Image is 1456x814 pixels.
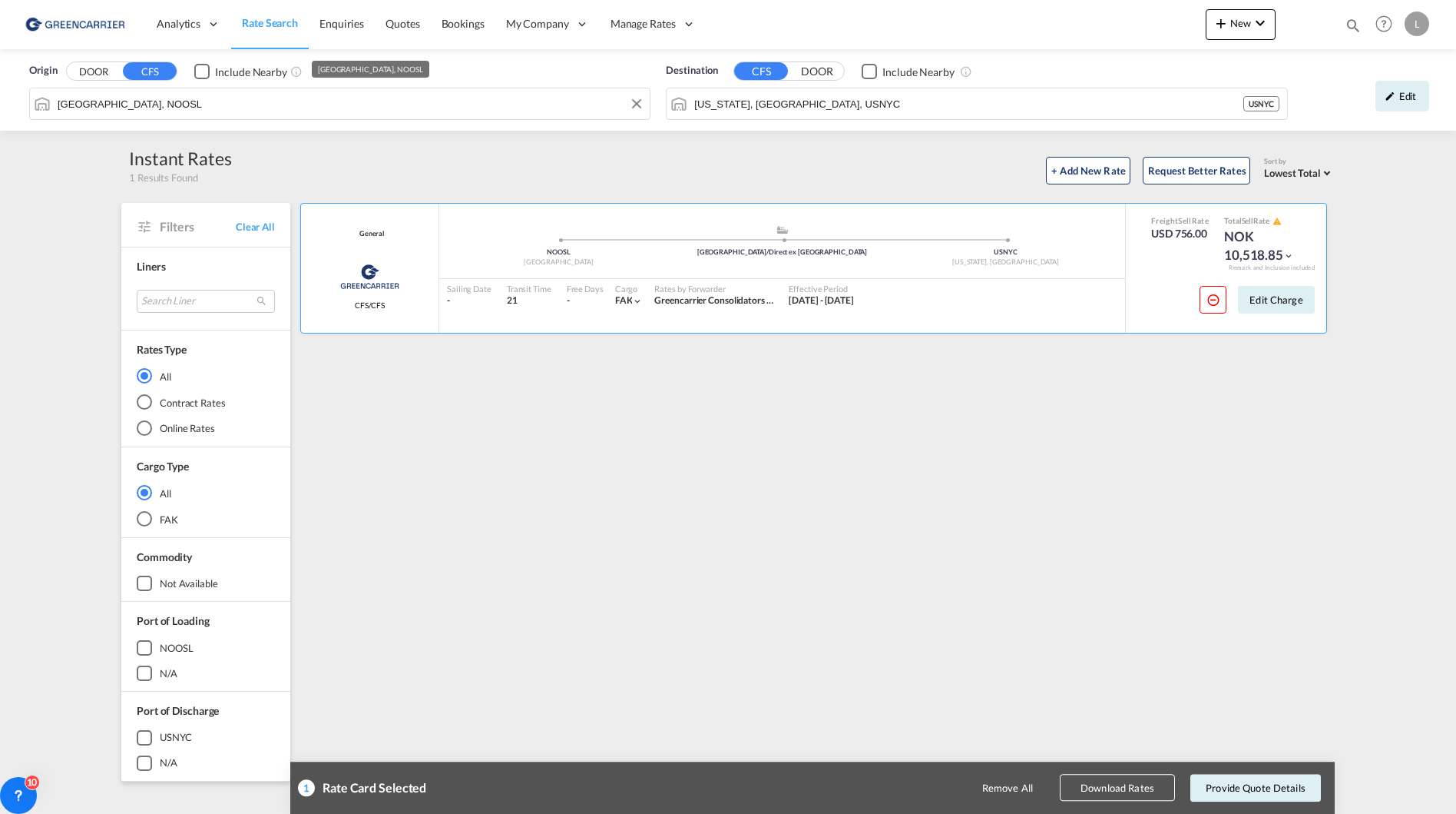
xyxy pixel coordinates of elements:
div: icon-magnify [1345,17,1362,40]
span: Liners [137,260,165,273]
span: Sell [1178,216,1191,225]
span: Rate Search [242,16,298,29]
span: Port of Loading [137,614,210,627]
md-icon: icon-magnify [1345,17,1362,34]
div: - [447,294,491,307]
div: icon-pencilEdit [1375,81,1429,111]
md-icon: icon-alert [1272,217,1282,226]
span: 1 Results Found [129,171,198,184]
div: [GEOGRAPHIC_DATA], NOOSL [318,61,423,78]
button: icon-alert [1271,215,1282,227]
span: Greencarrier Consolidators ([GEOGRAPHIC_DATA]) [654,294,867,306]
div: N/A [160,666,177,680]
md-checkbox: Checkbox No Ink [194,63,287,79]
img: e39c37208afe11efa9cb1d7a6ea7d6f5.png [23,7,127,42]
div: NOK 10,518.85 [1224,228,1301,264]
span: Filters [160,218,236,235]
button: Remove All [969,775,1046,802]
span: Clear All [236,220,275,234]
div: NOOSL [160,641,194,655]
button: Download Rates [1060,775,1175,802]
div: Remark and Inclusion included [1217,264,1326,272]
md-input-container: New York, NY, USNYC [667,88,1286,119]
span: Sell [1242,216,1254,225]
md-radio-button: Contract Rates [137,394,275,410]
md-icon: icon-chevron-down [1283,251,1294,261]
div: Transit Time [507,283,551,294]
md-radio-button: All [137,368,275,384]
md-select: Select: Lowest Total [1264,163,1335,181]
md-icon: icon-plus 400-fg [1212,14,1230,32]
div: L [1405,12,1429,36]
md-checkbox: N/A [137,666,275,681]
div: Instant Rates [129,146,232,171]
div: USNYC [1243,96,1279,111]
md-icon: Unchecked: Ignores neighbouring ports when fetching rates.Checked : Includes neighbouring ports w... [290,65,303,78]
div: USNYC [894,248,1117,257]
md-icon: assets/icons/custom/ship-fill.svg [773,226,792,234]
span: Enquiries [319,17,364,30]
button: DOOR [790,63,844,81]
button: icon-plus 400-fgNewicon-chevron-down [1206,9,1276,40]
span: CFS/CFS [355,300,385,311]
div: USNYC [160,730,192,744]
div: Include Nearby [882,65,955,80]
div: Help [1371,11,1405,38]
div: 21 [507,294,551,307]
button: icon-minus-circle-outline [1200,286,1226,314]
div: Freight Rate [1151,215,1209,226]
md-icon: icon-pencil [1385,91,1395,101]
span: FAK [615,294,633,306]
div: USD 756.00 [1151,226,1209,241]
div: Greencarrier Consolidators (Norway) [654,294,773,307]
span: New [1212,17,1269,29]
div: Total Rate [1224,215,1301,228]
span: Lowest Total [1264,167,1321,179]
button: CFS [734,62,788,80]
button: Edit Charge [1238,286,1315,314]
div: Sort by [1264,157,1335,167]
span: [DATE] - [DATE] [789,294,854,306]
md-checkbox: Checkbox No Ink [862,63,955,79]
input: Search by Port [694,92,1243,115]
md-radio-button: FAK [137,511,275,527]
button: DOOR [67,63,121,81]
button: Provide Quote Details [1190,774,1321,802]
input: Search by Port [58,92,642,115]
span: Destination [666,63,718,78]
div: 1 [298,779,315,796]
div: Rate Card Selected [315,779,426,796]
span: General [356,229,384,239]
div: [GEOGRAPHIC_DATA] [447,257,670,267]
md-radio-button: Online Rates [137,420,275,436]
button: Clear Input [625,92,648,115]
div: Contract / Rate Agreement / Tariff / Spot Pricing Reference Number: General [356,229,384,239]
div: Cargo [615,283,644,294]
div: Sailing Date [447,283,491,294]
span: Quotes [386,17,419,30]
div: [US_STATE], [GEOGRAPHIC_DATA] [894,257,1117,267]
div: 01 Aug 2025 - 31 Aug 2025 [789,294,854,307]
div: - [567,294,570,307]
md-icon: icon-chevron-down [632,296,643,307]
md-icon: icon-minus-circle-outline [1206,293,1220,307]
div: Cargo Type [137,459,189,474]
md-radio-button: All [137,485,275,500]
span: Analytics [157,16,200,32]
span: Help [1371,11,1397,37]
div: [GEOGRAPHIC_DATA]/Direct ex [GEOGRAPHIC_DATA] [670,248,894,257]
div: Rates by Forwarder [654,283,773,294]
span: Port of Discharge [137,704,219,717]
md-checkbox: USNYC [137,730,275,746]
md-checkbox: N/A [137,756,275,771]
md-icon: Unchecked: Ignores neighbouring ports when fetching rates.Checked : Includes neighbouring ports w... [960,65,972,78]
div: not available [160,576,218,590]
button: CFS [123,62,177,80]
span: Manage Rates [611,16,676,32]
span: Commodity [137,550,192,563]
div: N/A [160,756,177,769]
md-input-container: Oslo, NOOSL [30,88,650,119]
button: + Add New Rate [1046,157,1130,184]
md-icon: icon-chevron-down [1251,14,1269,32]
